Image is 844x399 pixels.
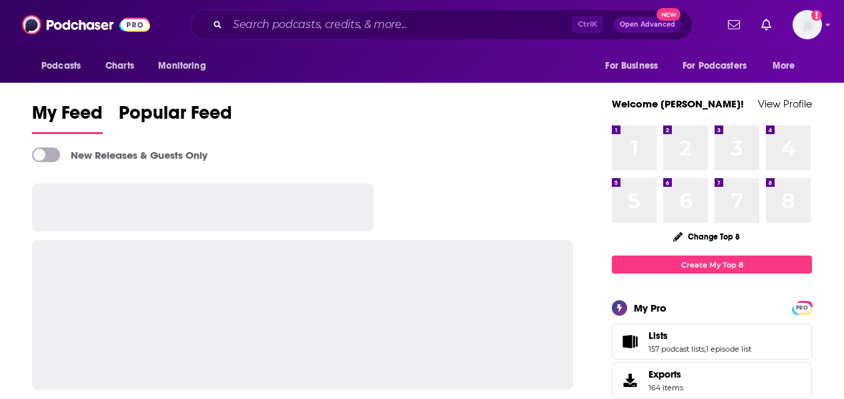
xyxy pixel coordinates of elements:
input: Search podcasts, credits, & more... [228,14,572,35]
a: Lists [649,330,751,342]
span: , [705,344,706,354]
span: Popular Feed [119,101,232,132]
button: open menu [763,53,812,79]
span: For Business [605,57,658,75]
span: More [773,57,795,75]
a: 157 podcast lists [649,344,705,354]
span: Podcasts [41,57,81,75]
a: Show notifications dropdown [756,13,777,36]
a: Create My Top 8 [612,256,812,274]
img: User Profile [793,10,822,39]
a: Show notifications dropdown [723,13,745,36]
a: Popular Feed [119,101,232,134]
span: Monitoring [158,57,205,75]
span: Open Advanced [620,21,675,28]
span: New [657,8,681,21]
span: Exports [649,368,683,380]
span: Ctrl K [572,16,603,33]
button: open menu [596,53,675,79]
a: Welcome [PERSON_NAME]! [612,97,744,110]
div: My Pro [634,302,667,314]
a: My Feed [32,101,103,134]
button: Open AdvancedNew [614,17,681,33]
a: 1 episode list [706,344,751,354]
button: Change Top 8 [665,228,748,245]
span: Exports [649,368,681,380]
span: Lists [649,330,668,342]
button: open menu [149,53,223,79]
span: For Podcasters [683,57,747,75]
a: New Releases & Guests Only [32,147,207,162]
span: Lists [612,324,812,360]
a: Charts [97,53,142,79]
a: Lists [616,332,643,351]
span: Logged in as courttheprpro [793,10,822,39]
span: My Feed [32,101,103,132]
button: open menu [674,53,766,79]
img: Podchaser - Follow, Share and Rate Podcasts [22,12,150,37]
button: open menu [32,53,98,79]
a: Exports [612,362,812,398]
svg: Add a profile image [811,10,822,21]
span: 164 items [649,383,683,392]
a: PRO [794,302,810,312]
a: View Profile [758,97,812,110]
span: Charts [105,57,134,75]
div: Search podcasts, credits, & more... [191,9,693,40]
span: PRO [794,303,810,313]
button: Show profile menu [793,10,822,39]
span: Exports [616,371,643,390]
